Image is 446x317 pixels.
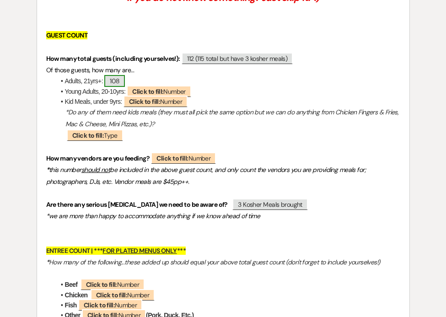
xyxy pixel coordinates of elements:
[65,98,122,105] span: Kid Meals, under 9yrs:
[46,200,228,209] strong: Are there any serious [MEDICAL_DATA] we need to be aware of?
[65,108,400,128] em: *Do any of them need kids meals (they must all pick the same option but we can do anything from C...
[46,154,150,162] strong: How many vendors are you feeding?
[84,301,115,309] b: Click to fill:
[65,281,78,288] strong: Beef
[96,291,127,299] b: Click to fill:
[78,299,142,311] span: Number
[182,53,293,64] span: 112 (115 total but have 3 kosher meals)
[151,152,216,164] span: Number
[81,166,110,174] u: should not
[132,87,163,96] b: Click to fill:
[46,212,260,220] em: *we are more than happy to accommodate anything if we know ahead of time
[104,75,125,87] span: 108
[46,31,88,39] strong: GUEST COUNT
[65,88,126,95] span: Young Adults, 20-10yrs:
[86,280,117,289] b: Click to fill:
[127,86,191,97] span: Number
[102,247,177,255] u: FOR PLATED MENUS ONLY
[232,199,308,210] span: 3 Kosher Meals brought
[49,258,380,266] em: How many of the following...these added up should equal your above total guest count (don't forge...
[65,77,103,85] span: Adults, 21yrs+:
[91,289,155,301] span: Number
[67,129,123,141] span: Type
[65,301,77,309] strong: Fish
[81,279,145,290] span: Number
[124,96,188,107] span: Number
[129,97,160,106] b: Click to fill:
[72,131,104,140] b: Click to fill:
[46,54,180,63] strong: How many total guests (including yourselves!):
[46,66,134,74] span: Of those guests, how many are…
[65,291,88,299] strong: Chicken
[156,154,188,162] b: Click to fill:
[46,166,367,185] em: this number be included in the above guest count, and only count the vendors you are providing me...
